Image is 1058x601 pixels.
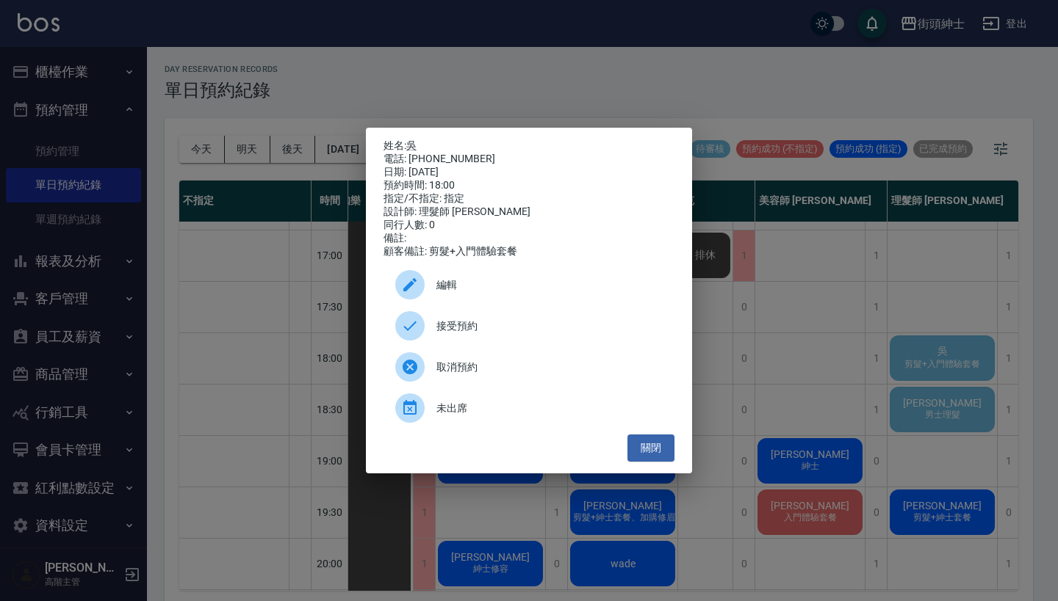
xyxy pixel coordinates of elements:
[627,434,674,462] button: 關閉
[384,387,674,429] div: 未出席
[384,179,674,192] div: 預約時間: 18:00
[384,192,674,205] div: 指定/不指定: 指定
[384,166,674,179] div: 日期: [DATE]
[436,277,663,293] span: 編輯
[436,360,663,375] span: 取消預約
[384,153,674,166] div: 電話: [PHONE_NUMBER]
[384,245,674,258] div: 顧客備註: 剪髮+入門體驗套餐
[384,139,674,153] p: 姓名:
[384,232,674,245] div: 備註:
[384,305,674,346] div: 接受預約
[436,318,663,334] span: 接受預約
[406,139,417,151] a: 吳
[384,264,674,305] div: 編輯
[384,346,674,387] div: 取消預約
[384,205,674,219] div: 設計師: 理髮師 [PERSON_NAME]
[384,219,674,232] div: 同行人數: 0
[436,401,663,416] span: 未出席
